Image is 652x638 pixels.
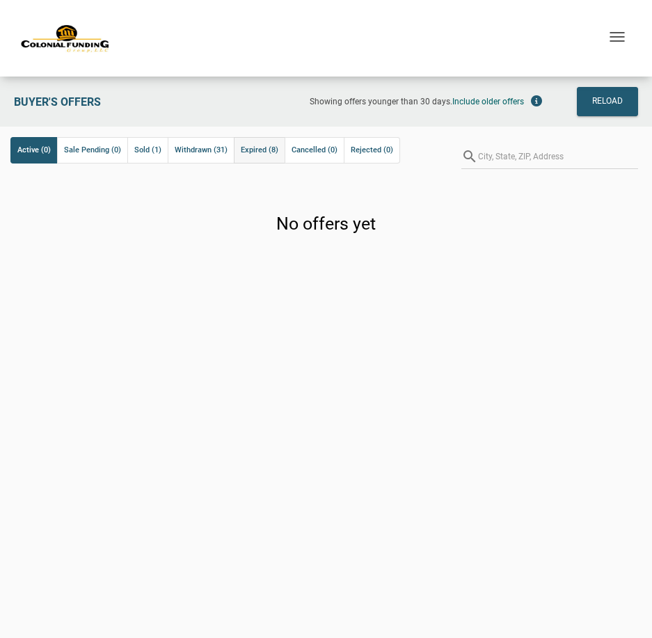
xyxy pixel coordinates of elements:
[461,144,478,169] i: search
[592,93,623,110] div: Reload
[351,142,393,159] span: Rejected (0)
[17,142,51,159] span: Active (0)
[57,137,127,164] div: Sale Pending (0)
[276,212,376,236] h3: No offers yet
[64,142,121,159] span: Sale Pending (0)
[234,137,285,164] div: Expired (8)
[21,24,110,54] img: NoteUnlimited
[344,137,400,164] div: Rejected (0)
[310,97,452,106] span: Showing offers younger than 30 days.
[127,137,168,164] div: Sold (1)
[292,142,337,159] span: Cancelled (0)
[168,137,234,164] div: Withdrawn (31)
[7,87,198,116] div: Buyer's Offers
[577,87,638,116] button: Reload
[134,142,161,159] span: Sold (1)
[10,137,57,164] div: Active (0)
[175,142,228,159] span: Withdrawn (31)
[285,137,344,164] div: Cancelled (0)
[478,144,638,169] input: City, State, ZIP, Address
[241,142,278,159] span: Expired (8)
[452,97,524,106] span: Include older offers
